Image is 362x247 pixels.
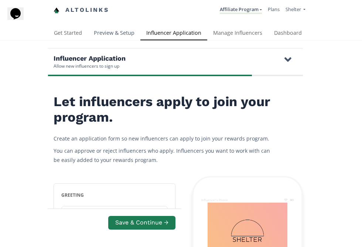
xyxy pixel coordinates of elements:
[201,198,228,202] div: Influencer's Phone
[268,6,280,13] a: Plans
[62,206,160,213] label: Form Name
[54,4,109,16] a: Altolinks
[54,63,126,69] div: Allow new influencers to sign up
[108,216,175,230] button: Save & Continue →
[207,26,268,41] a: Manage Influencers
[220,6,262,14] a: Affiliate Program
[54,94,275,125] h2: Let influencers apply to join your program.
[54,7,59,13] img: favicon-32x32.png
[140,26,207,41] a: Influencer Application
[286,6,305,14] a: Shelter
[54,134,275,143] p: Create an application form so new influencers can apply to join your rewards program.
[268,26,308,41] a: Dashboard
[7,7,31,30] iframe: chat widget
[286,6,301,13] span: Shelter
[54,146,275,165] p: You can approve or reject influencers who apply. Influencers you want to work with can be easily ...
[61,192,84,198] span: greeting
[88,26,140,41] a: Preview & Setup
[48,26,88,41] a: Get Started
[54,54,126,63] h5: Influencer Application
